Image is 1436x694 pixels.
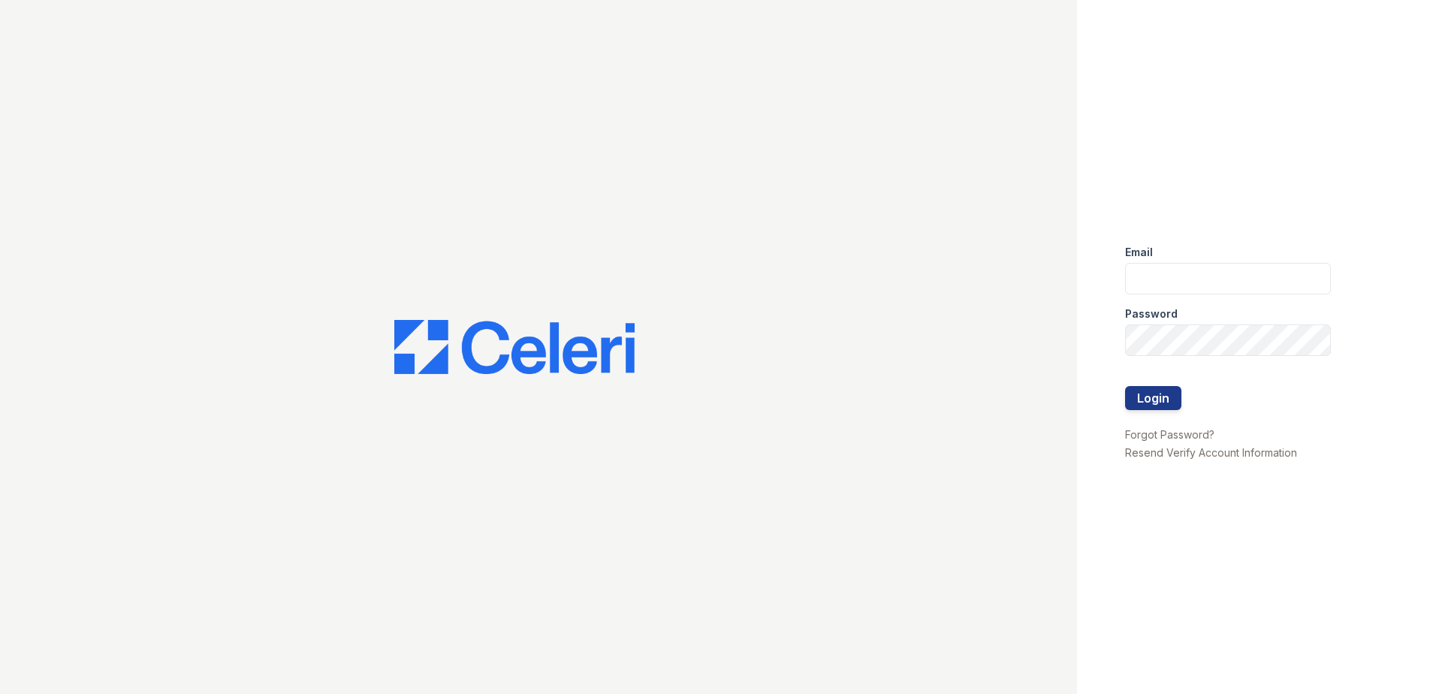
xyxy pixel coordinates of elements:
[1125,428,1214,441] a: Forgot Password?
[1125,386,1181,410] button: Login
[1125,245,1153,260] label: Email
[1125,306,1178,321] label: Password
[394,320,635,374] img: CE_Logo_Blue-a8612792a0a2168367f1c8372b55b34899dd931a85d93a1a3d3e32e68fde9ad4.png
[1125,446,1297,459] a: Resend Verify Account Information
